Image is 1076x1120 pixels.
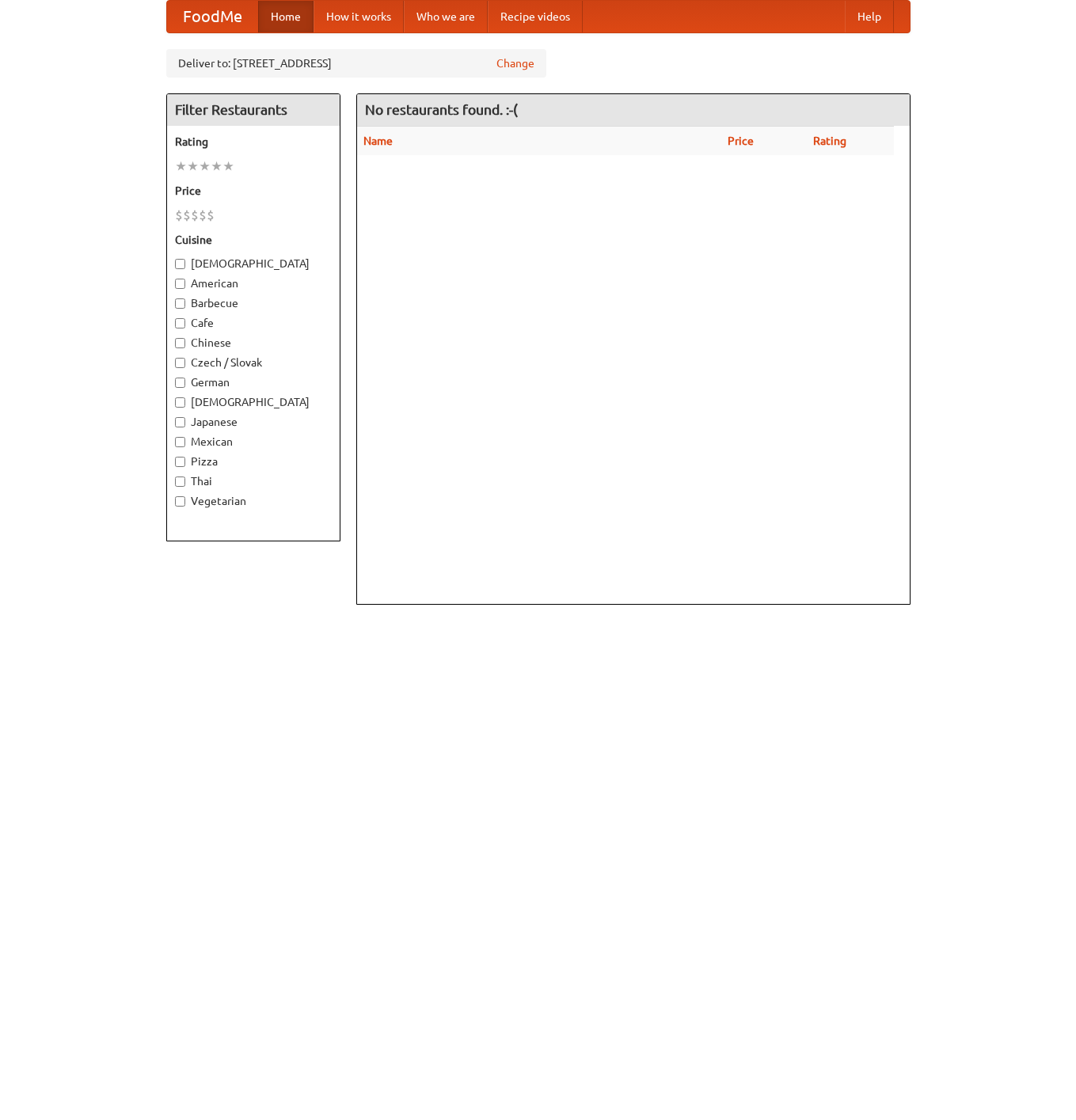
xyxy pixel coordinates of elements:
[166,49,546,78] div: Deliver to: [STREET_ADDRESS]
[175,134,332,150] h5: Rating
[175,315,332,331] label: Cafe
[175,437,185,447] input: Mexican
[187,158,199,175] li: ★
[175,378,185,388] input: German
[175,457,185,467] input: Pizza
[175,454,332,469] label: Pizza
[175,434,332,450] label: Mexican
[175,374,332,390] label: German
[175,414,332,430] label: Japanese
[496,55,534,71] a: Change
[175,256,332,271] label: [DEMOGRAPHIC_DATA]
[167,94,340,126] h4: Filter Restaurants
[175,476,185,487] input: Thai
[314,1,404,32] a: How it works
[258,1,314,32] a: Home
[199,158,211,175] li: ★
[365,102,518,117] ng-pluralize: No restaurants found. :-(
[175,417,185,427] input: Japanese
[191,207,199,224] li: $
[175,295,332,311] label: Barbecue
[363,135,393,147] a: Name
[175,279,185,289] input: American
[211,158,222,175] li: ★
[175,259,185,269] input: [DEMOGRAPHIC_DATA]
[175,473,332,489] label: Thai
[175,394,332,410] label: [DEMOGRAPHIC_DATA]
[175,298,185,309] input: Barbecue
[404,1,488,32] a: Who we are
[175,207,183,224] li: $
[199,207,207,224] li: $
[175,318,185,328] input: Cafe
[175,275,332,291] label: American
[175,358,185,368] input: Czech / Slovak
[175,355,332,370] label: Czech / Slovak
[207,207,215,224] li: $
[175,232,332,248] h5: Cuisine
[175,338,185,348] input: Chinese
[488,1,583,32] a: Recipe videos
[175,158,187,175] li: ★
[728,135,754,147] a: Price
[175,493,332,509] label: Vegetarian
[175,397,185,408] input: [DEMOGRAPHIC_DATA]
[175,335,332,351] label: Chinese
[813,135,846,147] a: Rating
[222,158,234,175] li: ★
[183,207,191,224] li: $
[175,496,185,507] input: Vegetarian
[845,1,894,32] a: Help
[167,1,258,32] a: FoodMe
[175,183,332,199] h5: Price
